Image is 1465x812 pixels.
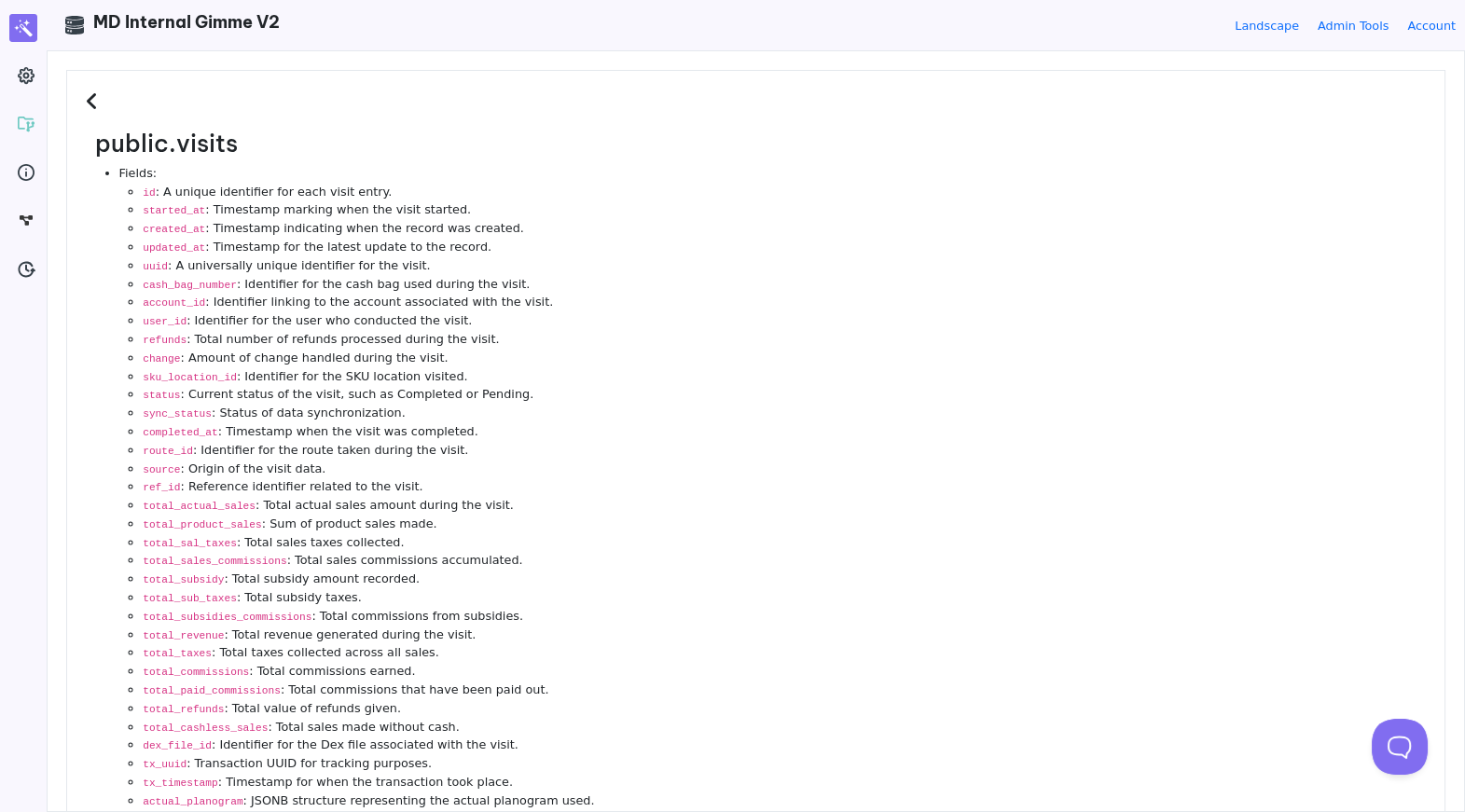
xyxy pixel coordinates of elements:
li: : Total sales taxes collected. [143,533,1426,552]
code: change [143,353,180,365]
code: total_product_sales [143,519,262,530]
li: : Total value of refunds given. [143,699,1426,718]
a: Landscape [1235,17,1299,34]
code: total_actual_sales [143,501,256,512]
li: : Timestamp when the visit was completed. [143,422,1426,441]
code: total_cashless_sales [143,723,268,734]
code: total_commissions [143,667,249,678]
li: : Timestamp for when the transaction took place. [143,773,1426,791]
code: route_id [143,446,193,457]
li: : Status of data synchronization. [143,404,1426,422]
li: : A universally unique identifier for the visit. [143,256,1426,275]
h2: public.visits [95,130,1426,158]
li: : A unique identifier for each visit entry. [143,183,1426,201]
a: Account [1407,17,1456,34]
li: : Current status of the visit, such as Completed or Pending. [143,385,1426,404]
code: sync_status [143,408,212,420]
code: total_subsidy [143,574,224,585]
code: total_revenue [143,630,224,641]
li: : Timestamp marking when the visit started. [143,200,1426,219]
code: account_id [143,297,205,309]
li: : Timestamp for the latest update to the record. [143,238,1426,256]
li: : JSONB structure representing the actual planogram used. [143,791,1426,810]
code: total_paid_commissions [143,685,281,696]
li: : Total commissions from subsidies. [143,607,1426,626]
li: : Total subsidy taxes. [143,588,1426,607]
li: : Total revenue generated during the visit. [143,626,1426,644]
li: : Total actual sales amount during the visit. [143,496,1426,515]
li: : Timestamp indicating when the record was created. [143,219,1426,238]
code: total_sales_commissions [143,556,286,567]
code: tx_timestamp [143,778,218,789]
li: : Reference identifier related to the visit. [143,477,1426,496]
code: source [143,464,180,475]
code: refunds [143,335,187,346]
code: sku_location_id [143,372,237,383]
code: total_subsidies_commissions [143,612,311,623]
code: ref_id [143,482,180,493]
li: : Total commissions earned. [143,662,1426,681]
a: Admin Tools [1318,17,1389,34]
code: total_sub_taxes [143,593,237,604]
code: updated_at [143,242,205,254]
code: dex_file_id [143,740,212,751]
li: : Amount of change handled during the visit. [143,349,1426,367]
li: : Transaction UUID for tracking purposes. [143,754,1426,773]
li: : Origin of the visit data. [143,460,1426,478]
li: : Total subsidy amount recorded. [143,570,1426,588]
li: : Identifier for the cash bag used during the visit. [143,275,1426,294]
code: status [143,390,180,401]
code: user_id [143,316,187,327]
code: cash_bag_number [143,280,237,291]
li: : Total commissions that have been paid out. [143,681,1426,699]
code: tx_uuid [143,759,187,770]
code: total_taxes [143,648,212,659]
code: completed_at [143,427,218,438]
li: : Identifier linking to the account associated with the visit. [143,293,1426,311]
code: started_at [143,205,205,216]
li: : Total sales made without cash. [143,718,1426,736]
li: : Total taxes collected across all sales. [143,643,1426,662]
li: : Total number of refunds processed during the visit. [143,330,1426,349]
code: total_refunds [143,704,224,715]
li: : Total sales commissions accumulated. [143,551,1426,570]
li: : Sum of product sales made. [143,515,1426,533]
code: created_at [143,224,205,235]
iframe: Toggle Customer Support [1372,719,1428,775]
code: actual_planogram [143,796,242,807]
li: : Identifier for the route taken during the visit. [143,441,1426,460]
code: uuid [143,261,168,272]
code: id [143,187,155,199]
li: : Identifier for the SKU location visited. [143,367,1426,386]
li: : Identifier for the Dex file associated with the visit. [143,736,1426,754]
span: MD Internal Gimme V2 [93,11,280,33]
img: Magic Data logo [9,14,37,42]
li: : Identifier for the user who conducted the visit. [143,311,1426,330]
code: total_sal_taxes [143,538,237,549]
